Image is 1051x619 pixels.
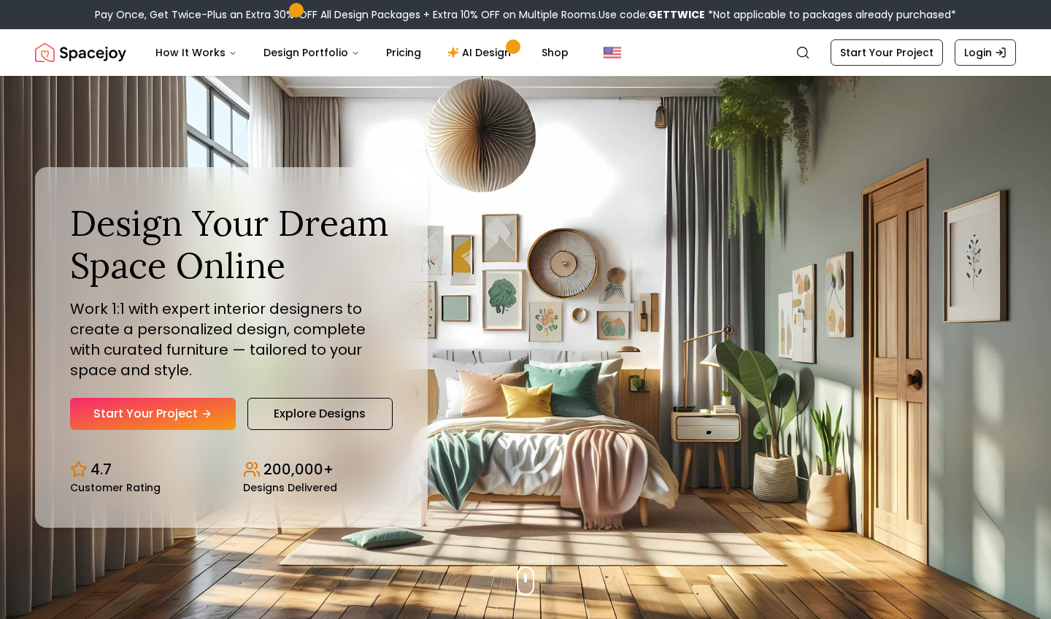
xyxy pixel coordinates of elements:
p: Work 1:1 with expert interior designers to create a personalized design, complete with curated fu... [70,299,393,380]
a: Start Your Project [831,39,943,66]
nav: Global [35,29,1016,76]
a: Pricing [374,38,433,67]
span: *Not applicable to packages already purchased* [705,7,956,22]
nav: Main [144,38,580,67]
p: 4.7 [91,459,112,480]
a: AI Design [436,38,527,67]
a: Spacejoy [35,38,126,67]
h1: Design Your Dream Space Online [70,202,393,286]
b: GETTWICE [648,7,705,22]
span: Use code: [598,7,705,22]
small: Customer Rating [70,482,161,493]
p: 200,000+ [263,459,334,480]
a: Login [955,39,1016,66]
img: United States [604,44,621,61]
a: Explore Designs [247,398,393,430]
img: Spacejoy Logo [35,38,126,67]
small: Designs Delivered [243,482,337,493]
a: Start Your Project [70,398,236,430]
a: Shop [530,38,580,67]
button: Design Portfolio [252,38,371,67]
div: Design stats [70,447,393,493]
div: Pay Once, Get Twice-Plus an Extra 30% OFF All Design Packages + Extra 10% OFF on Multiple Rooms. [95,7,956,22]
button: How It Works [144,38,249,67]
